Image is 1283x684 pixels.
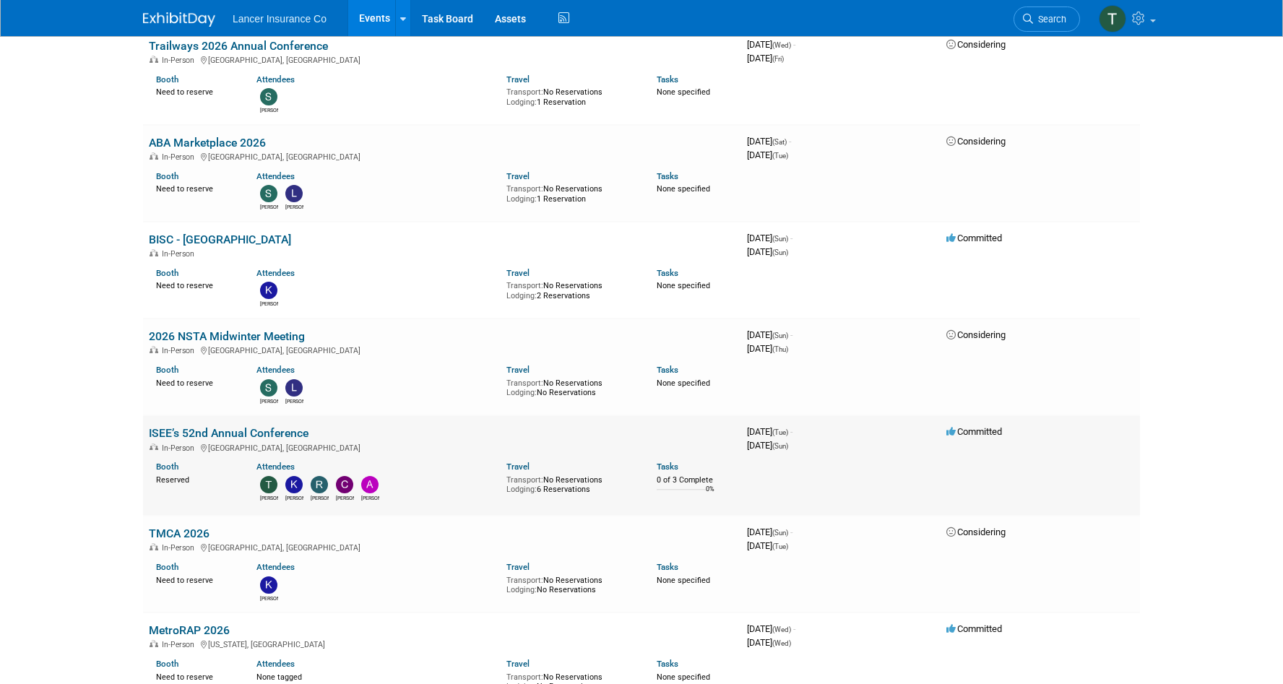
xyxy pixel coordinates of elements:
span: - [790,426,792,437]
a: MetroRAP 2026 [149,623,230,637]
span: Considering [946,136,1006,147]
span: In-Person [162,56,199,65]
span: Lodging: [506,291,537,300]
span: Search [1033,14,1066,25]
span: None specified [657,281,710,290]
a: Booth [156,268,178,278]
a: Tasks [657,74,678,85]
div: 0 of 3 Complete [657,475,735,485]
div: [GEOGRAPHIC_DATA], [GEOGRAPHIC_DATA] [149,441,735,453]
a: TMCA 2026 [149,527,209,540]
span: [DATE] [747,540,788,551]
div: Kimberlee Bissegger [260,299,278,308]
span: (Sun) [772,529,788,537]
a: BISC - [GEOGRAPHIC_DATA] [149,233,291,246]
span: Transport: [506,576,543,585]
img: Charline Pollard [336,476,353,493]
span: Transport: [506,87,543,97]
img: In-Person Event [150,249,158,256]
span: - [790,233,792,243]
a: Booth [156,562,178,572]
div: No Reservations No Reservations [506,376,635,398]
img: In-Person Event [150,443,158,451]
a: Attendees [256,365,295,375]
div: Need to reserve [156,573,235,586]
div: Reserved [156,472,235,485]
a: Travel [506,659,530,669]
a: Booth [156,462,178,472]
span: (Tue) [772,152,788,160]
span: [DATE] [747,623,795,634]
a: Travel [506,365,530,375]
img: Steven O'Shea [260,88,277,105]
a: Booth [156,171,178,181]
span: Committed [946,233,1002,243]
span: - [793,623,795,634]
a: Attendees [256,659,295,669]
div: [GEOGRAPHIC_DATA], [GEOGRAPHIC_DATA] [149,541,735,553]
img: Steven O'Shea [260,185,277,202]
img: Kimberlee Bissegger [260,576,277,594]
span: Considering [946,39,1006,50]
span: [DATE] [747,136,791,147]
img: Terrence Forrest [1099,5,1126,33]
span: Lancer Insurance Co [233,13,327,25]
span: In-Person [162,640,199,649]
span: Lodging: [506,194,537,204]
div: Kim Castle [285,493,303,502]
img: In-Person Event [150,346,158,353]
div: Leslie Neverson-Drake [285,397,303,405]
div: [GEOGRAPHIC_DATA], [GEOGRAPHIC_DATA] [149,150,735,162]
a: Travel [506,74,530,85]
span: (Sun) [772,235,788,243]
span: None specified [657,378,710,388]
div: No Reservations 2 Reservations [506,278,635,300]
span: [DATE] [747,233,792,243]
a: Search [1014,7,1080,32]
a: ISEE’s 52nd Annual Conference [149,426,308,440]
div: Ralph Burnham [311,493,329,502]
a: Travel [506,562,530,572]
span: - [790,527,792,537]
div: Need to reserve [156,181,235,194]
span: - [789,136,791,147]
span: Lodging: [506,585,537,594]
img: ExhibitDay [143,12,215,27]
a: Tasks [657,462,678,472]
a: Attendees [256,562,295,572]
img: Ralph Burnham [311,476,328,493]
a: ABA Marketplace 2026 [149,136,266,150]
div: Need to reserve [156,670,235,683]
a: Tasks [657,365,678,375]
span: (Fri) [772,55,784,63]
span: None specified [657,184,710,194]
span: In-Person [162,249,199,259]
a: Tasks [657,562,678,572]
span: Transport: [506,378,543,388]
div: No Reservations No Reservations [506,573,635,595]
a: Booth [156,74,178,85]
img: In-Person Event [150,640,158,647]
span: Lodging: [506,485,537,494]
a: Tasks [657,268,678,278]
span: [DATE] [747,329,792,340]
span: [DATE] [747,343,788,354]
span: [DATE] [747,150,788,160]
span: Committed [946,426,1002,437]
span: In-Person [162,443,199,453]
img: Timm Flannigan [260,476,277,493]
span: [DATE] [747,246,788,257]
img: In-Person Event [150,152,158,160]
span: None specified [657,87,710,97]
div: Need to reserve [156,85,235,98]
span: None specified [657,672,710,682]
a: 2026 NSTA Midwinter Meeting [149,329,305,343]
img: Andy Miller [361,476,379,493]
a: Travel [506,171,530,181]
img: Kimberlee Bissegger [260,282,277,299]
a: Attendees [256,268,295,278]
div: Timm Flannigan [260,493,278,502]
span: Transport: [506,475,543,485]
span: In-Person [162,346,199,355]
a: Booth [156,659,178,669]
